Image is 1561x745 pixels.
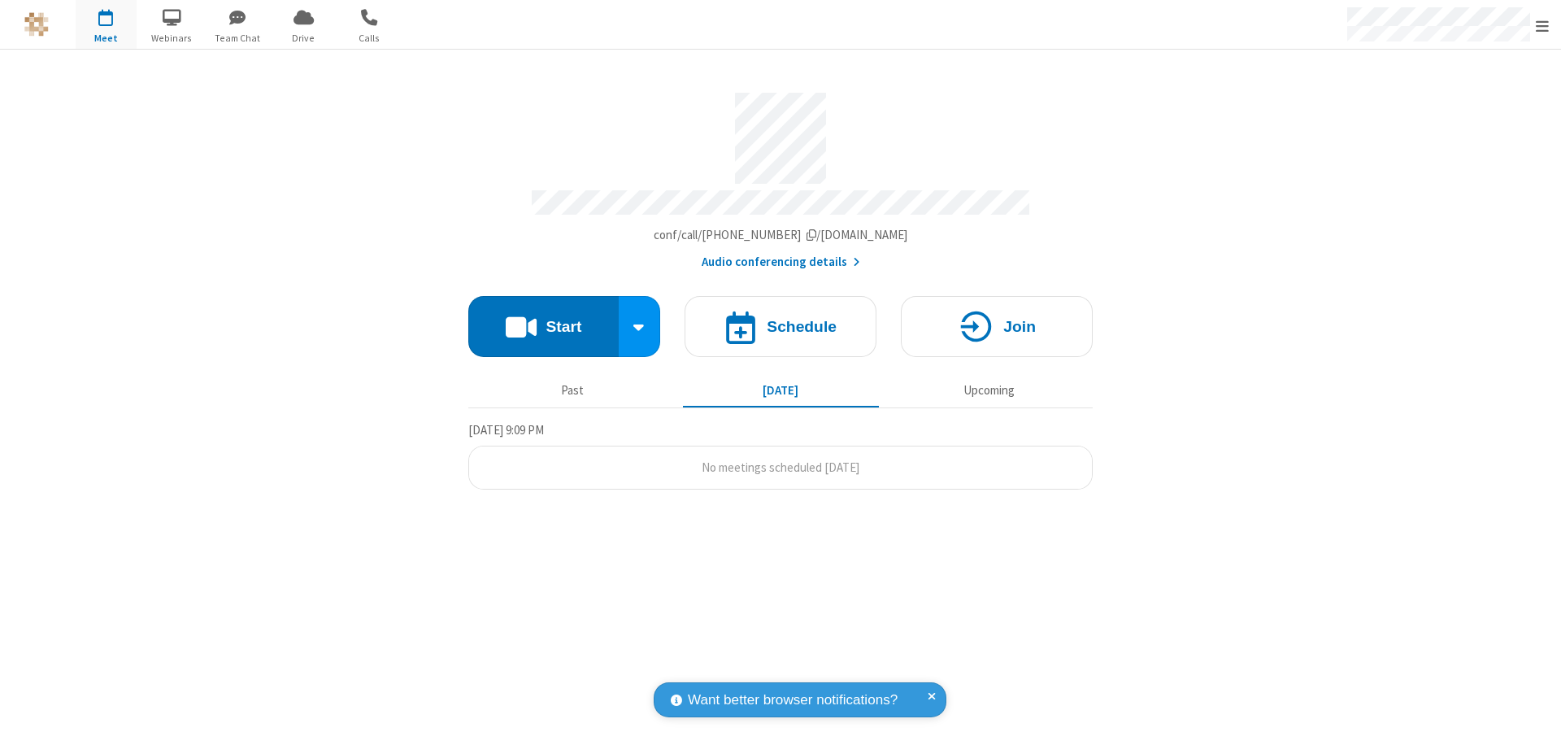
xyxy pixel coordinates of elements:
[654,226,908,245] button: Copy my meeting room linkCopy my meeting room link
[654,227,908,242] span: Copy my meeting room link
[683,375,879,406] button: [DATE]
[702,460,859,475] span: No meetings scheduled [DATE]
[76,31,137,46] span: Meet
[688,690,898,711] span: Want better browser notifications?
[207,31,268,46] span: Team Chat
[702,253,860,272] button: Audio conferencing details
[619,296,661,357] div: Start conference options
[901,296,1093,357] button: Join
[468,81,1093,272] section: Account details
[468,420,1093,490] section: Today's Meetings
[468,422,544,438] span: [DATE] 9:09 PM
[24,12,49,37] img: QA Selenium DO NOT DELETE OR CHANGE
[475,375,671,406] button: Past
[685,296,876,357] button: Schedule
[468,296,619,357] button: Start
[273,31,334,46] span: Drive
[546,319,581,334] h4: Start
[141,31,202,46] span: Webinars
[1003,319,1036,334] h4: Join
[339,31,400,46] span: Calls
[767,319,837,334] h4: Schedule
[891,375,1087,406] button: Upcoming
